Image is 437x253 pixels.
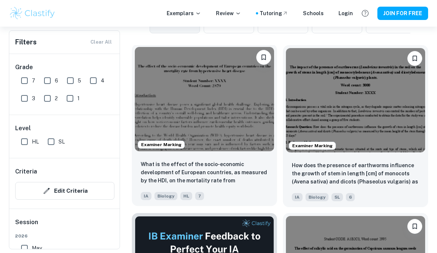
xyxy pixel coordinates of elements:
[59,138,65,146] span: SL
[55,77,58,85] span: 6
[32,244,42,252] span: May
[286,48,425,152] img: Biology IA example thumbnail: How does the presence of earthworms infl
[138,141,184,148] span: Examiner Marking
[292,161,419,186] p: How does the presence of earthworms influence the growth of stem in length [cm] of monocots (Aven...
[154,192,177,200] span: Biology
[101,77,104,85] span: 4
[346,193,355,201] span: 6
[15,124,114,133] h6: Level
[256,50,271,65] button: Please log in to bookmark exemplars
[32,77,35,85] span: 7
[303,9,324,17] a: Schools
[15,182,114,200] button: Edit Criteria
[289,142,336,149] span: Examiner Marking
[78,77,81,85] span: 5
[216,9,241,17] p: Review
[15,233,114,239] span: 2026
[195,192,204,200] span: 7
[55,94,58,102] span: 2
[132,45,277,207] a: Examiner MarkingPlease log in to bookmark exemplarsWhat is the effect of the socio-economic devel...
[15,37,37,47] h6: Filters
[15,63,114,72] h6: Grade
[32,94,35,102] span: 3
[260,9,288,17] a: Tutoring
[407,219,422,234] button: Please log in to bookmark exemplars
[359,7,371,20] button: Help and Feedback
[407,51,422,66] button: Please log in to bookmark exemplars
[9,6,56,21] img: Clastify logo
[32,138,39,146] span: HL
[167,9,201,17] p: Exemplars
[283,45,428,207] a: Examiner MarkingPlease log in to bookmark exemplarsHow does the presence of earthworms influence ...
[180,192,192,200] span: HL
[331,193,343,201] span: SL
[15,167,37,176] h6: Criteria
[292,193,303,201] span: IA
[338,9,353,17] a: Login
[141,160,268,185] p: What is the effect of the socio-economic development of European countries, as measured by the HD...
[15,218,114,233] h6: Session
[306,193,328,201] span: Biology
[141,192,151,200] span: IA
[377,7,428,20] button: JOIN FOR FREE
[135,47,274,151] img: Biology IA example thumbnail: What is the effect of the socio-economic
[77,94,80,102] span: 1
